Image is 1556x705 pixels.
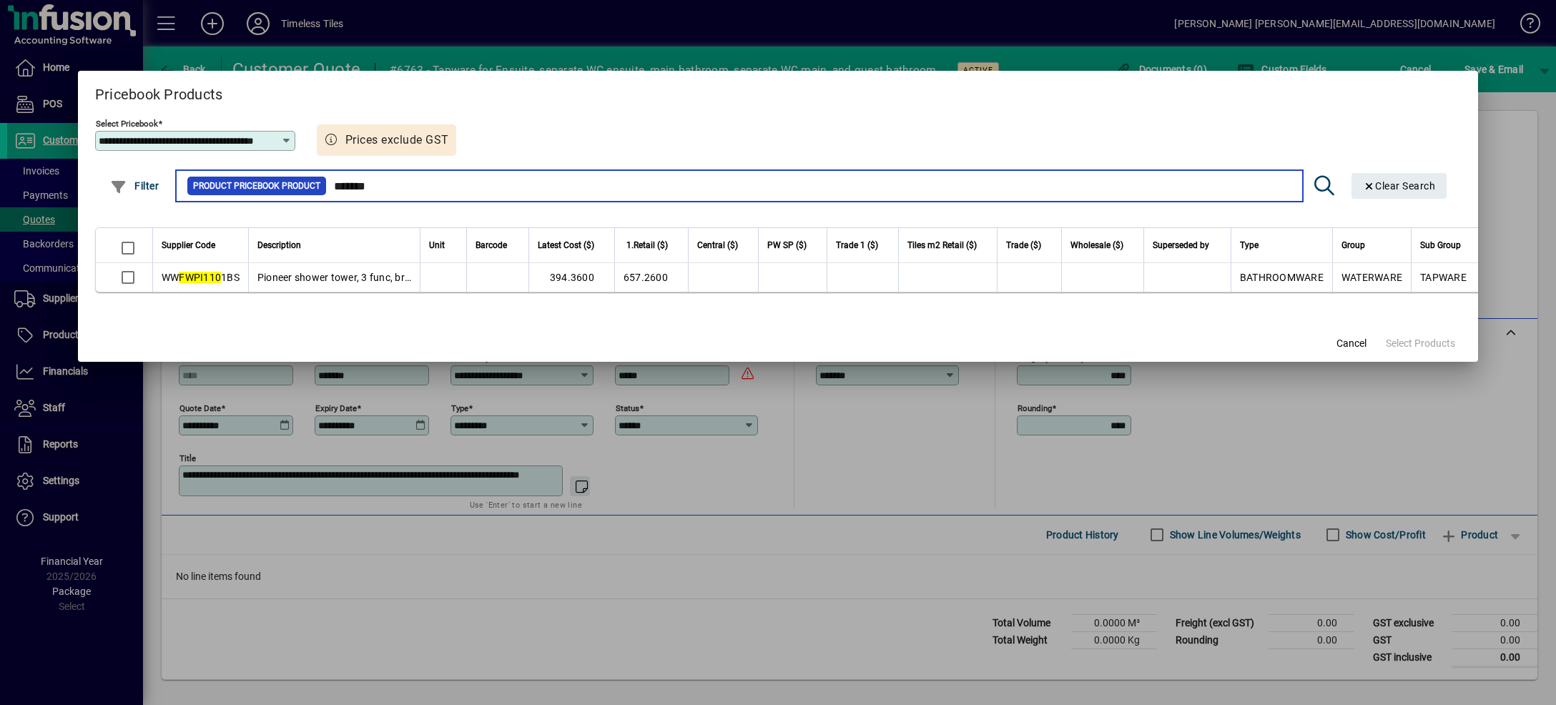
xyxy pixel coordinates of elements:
span: Central ($) [697,237,738,253]
h2: Pricebook Products [78,71,1478,112]
span: Prices exclude GST [345,132,449,149]
span: Barcode [476,237,507,253]
span: Description [257,237,301,253]
span: Sub Group [1420,237,1461,253]
button: Clear [1351,173,1447,199]
em: FWPI110 [179,272,221,283]
span: Superseded by [1153,237,1209,253]
span: 1.Retail ($) [626,237,668,253]
button: Cancel [1329,330,1374,356]
span: Pioneer shower tower, 3 func, brushed stainless [257,272,476,283]
span: PW SP ($) [767,237,807,253]
div: Superseded by [1153,237,1222,253]
div: Barcode [476,237,520,253]
span: TAPWARE [1420,272,1467,283]
span: Trade 1 ($) [836,237,878,253]
div: Description [257,237,411,253]
mat-label: Select Pricebook [96,118,158,128]
span: Wholesale ($) [1070,237,1123,253]
span: Unit [429,237,445,253]
div: Unit [429,237,458,253]
span: Trade ($) [1006,237,1041,253]
span: Type [1240,237,1259,253]
div: Sub Group [1420,237,1474,253]
div: Latest Cost ($) [538,237,607,253]
span: Latest Cost ($) [538,237,594,253]
span: 394.3600 [550,272,594,283]
span: BATHROOMWARE [1240,272,1324,283]
td: 657.2600 [614,263,688,292]
div: Supplier Code [162,237,240,253]
span: Tiles m2 Retail ($) [907,237,977,253]
span: Supplier Code [162,237,215,253]
button: Filter [107,173,163,199]
div: Type [1240,237,1324,253]
div: Group [1341,237,1402,253]
span: Group [1341,237,1365,253]
span: WW 1BS [162,272,240,283]
span: Product Pricebook Product [193,179,320,193]
span: Cancel [1336,336,1367,351]
span: Clear Search [1363,180,1436,192]
span: WATERWARE [1341,272,1402,283]
span: Filter [110,180,159,192]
